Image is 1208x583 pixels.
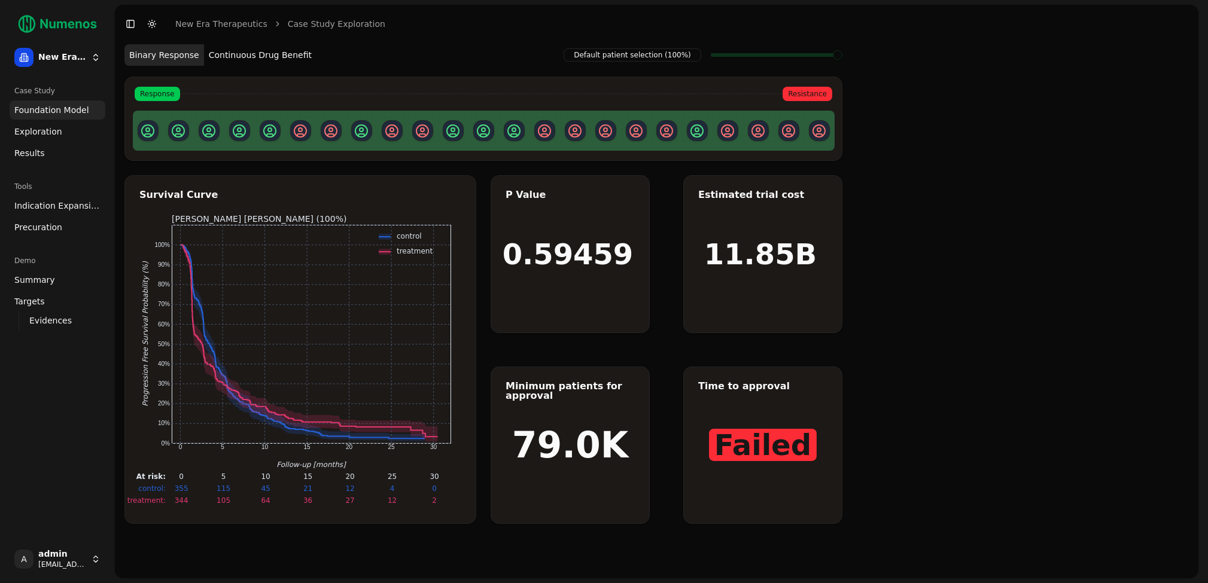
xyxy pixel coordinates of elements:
text: 40% [157,361,169,367]
text: 0 [432,484,437,493]
a: Precuration [10,218,105,237]
text: 5 [221,472,226,481]
h1: 79.0K [512,427,629,463]
h1: 0.59459 [503,240,634,268]
text: control: [138,484,166,493]
text: 60% [157,321,169,328]
text: 21 [303,484,312,493]
text: treatment [397,247,433,255]
a: Evidences [25,312,91,329]
span: Exploration [14,126,62,138]
text: 2 [432,496,437,505]
text: 70% [157,301,169,307]
text: 15 [303,472,312,481]
a: Summary [10,270,105,289]
text: 0 [178,444,182,450]
span: Response [135,87,180,101]
span: Indication Expansion [14,200,101,212]
text: 355 [174,484,188,493]
text: 5 [221,444,224,450]
img: Numenos [10,10,105,38]
text: Progression Free Survival Probability (%) [141,261,150,407]
span: [EMAIL_ADDRESS] [38,560,86,569]
text: 15 [303,444,311,450]
button: New Era Therapeutics [10,43,105,72]
span: Resistance [783,87,832,101]
text: 12 [345,484,354,493]
span: Default patient selection (100%) [564,48,701,62]
button: Aadmin[EMAIL_ADDRESS] [10,545,105,573]
text: 344 [174,496,188,505]
span: Foundation Model [14,104,89,116]
text: [PERSON_NAME] [PERSON_NAME] (100%) [172,214,346,224]
a: Case Study Exploration [288,18,385,30]
a: Targets [10,292,105,311]
span: Targets [14,295,45,307]
span: Precuration [14,221,62,233]
div: Survival Curve [139,190,461,200]
text: treatment: [127,496,165,505]
text: 105 [217,496,230,505]
text: 0 [179,472,184,481]
div: Case Study [10,81,105,100]
span: New Era Therapeutics [38,52,86,63]
span: A [14,550,34,569]
text: 10% [157,420,169,427]
button: Toggle Dark Mode [144,16,160,32]
text: 10 [261,444,269,450]
text: 36 [303,496,312,505]
text: 20 [345,472,354,481]
a: New Era Therapeutics [175,18,267,30]
text: 4 [390,484,394,493]
text: 20 [346,444,353,450]
text: 64 [261,496,270,505]
text: 25 [387,472,396,481]
a: Indication Expansion [10,196,105,215]
a: Foundation Model [10,100,105,120]
text: At risk: [136,472,165,481]
h1: 11.85B [704,240,817,268]
div: Tools [10,177,105,196]
div: Demo [10,251,105,270]
span: Evidences [29,315,72,326]
text: 30% [157,380,169,387]
text: control [397,232,422,240]
text: 50% [157,341,169,347]
span: Results [14,147,45,159]
text: 90% [157,261,169,268]
text: 25 [388,444,395,450]
span: Summary [14,274,55,286]
text: 27 [345,496,354,505]
span: Failed [709,429,817,461]
text: 45 [261,484,270,493]
text: 100% [154,242,170,248]
text: 10 [261,472,270,481]
text: 115 [217,484,230,493]
span: admin [38,549,86,560]
text: 30 [430,444,437,450]
nav: breadcrumb [175,18,385,30]
text: 30 [430,472,439,481]
button: Binary Response [124,44,204,66]
a: Results [10,144,105,163]
text: Follow-up [months] [276,460,346,469]
button: Toggle Sidebar [122,16,139,32]
text: 12 [387,496,396,505]
text: 80% [157,281,169,288]
text: 0% [161,440,170,447]
text: 20% [157,400,169,407]
a: Exploration [10,122,105,141]
button: Continuous Drug Benefit [204,44,317,66]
